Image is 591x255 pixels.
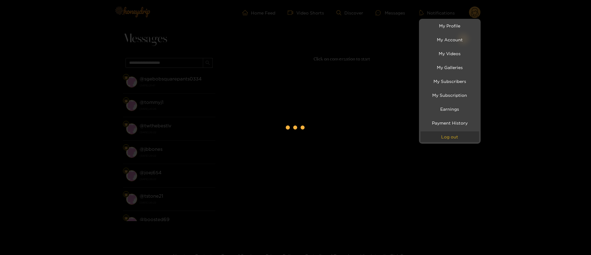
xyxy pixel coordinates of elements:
a: Payment History [421,117,479,128]
a: My Galleries [421,62,479,73]
a: My Videos [421,48,479,59]
a: My Profile [421,20,479,31]
a: Earnings [421,104,479,114]
a: My Account [421,34,479,45]
button: Log out [421,131,479,142]
a: My Subscribers [421,76,479,87]
a: My Subscription [421,90,479,101]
